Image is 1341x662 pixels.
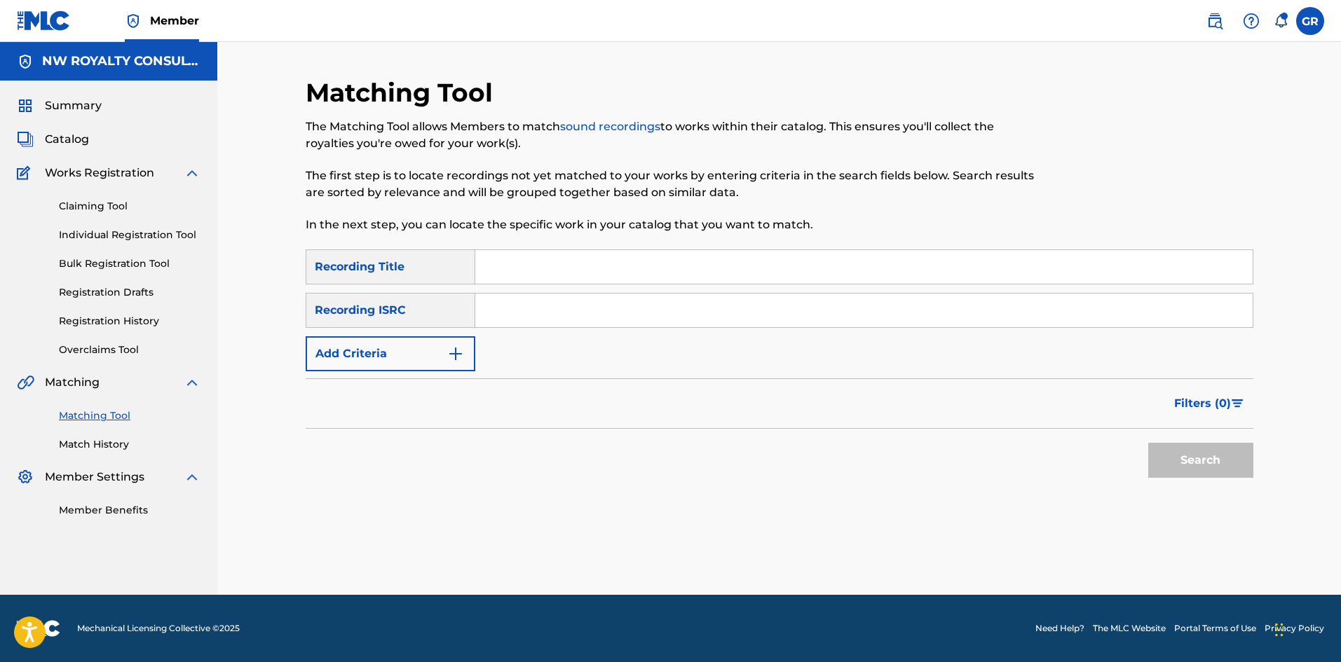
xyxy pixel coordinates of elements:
img: Top Rightsholder [125,13,142,29]
a: The MLC Website [1093,622,1166,635]
a: Portal Terms of Use [1174,622,1256,635]
span: Mechanical Licensing Collective © 2025 [77,622,240,635]
p: The Matching Tool allows Members to match to works within their catalog. This ensures you'll coll... [306,118,1035,152]
span: Member [150,13,199,29]
a: Bulk Registration Tool [59,256,200,271]
img: help [1243,13,1260,29]
a: Need Help? [1035,622,1084,635]
span: Works Registration [45,165,154,181]
img: Works Registration [17,165,35,181]
img: Member Settings [17,469,34,485]
p: In the next step, you can locate the specific work in your catalog that you want to match. [306,216,1035,233]
a: Member Benefits [59,503,200,518]
p: The first step is to locate recordings not yet matched to your works by entering criteria in the ... [306,167,1035,201]
iframe: Resource Center [1302,439,1341,552]
img: MLC Logo [17,11,71,31]
a: Public Search [1201,7,1229,35]
a: Registration Drafts [59,285,200,300]
img: Accounts [17,53,34,70]
img: expand [184,374,200,391]
a: Registration History [59,314,200,329]
div: User Menu [1296,7,1324,35]
button: Add Criteria [306,336,475,371]
img: Catalog [17,131,34,148]
h2: Matching Tool [306,77,500,109]
a: Overclaims Tool [59,343,200,357]
a: Match History [59,437,200,452]
a: Privacy Policy [1265,622,1324,635]
img: search [1206,13,1223,29]
button: Filters (0) [1166,386,1253,421]
form: Search Form [306,249,1253,485]
span: Member Settings [45,469,144,485]
img: expand [184,469,200,485]
img: Matching [17,374,34,391]
img: 9d2ae6d4665cec9f34b9.svg [447,345,464,362]
a: Claiming Tool [59,199,200,214]
a: Matching Tool [59,408,200,423]
h5: NW ROYALTY CONSULTING, LLC. [42,53,200,69]
div: Help [1237,7,1265,35]
a: Individual Registration Tool [59,228,200,242]
span: Summary [45,97,102,114]
img: filter [1232,399,1244,408]
div: Drag [1275,609,1284,651]
span: Catalog [45,131,89,148]
span: Filters ( 0 ) [1174,395,1231,412]
a: SummarySummary [17,97,102,114]
img: expand [184,165,200,181]
div: Notifications [1274,14,1288,28]
iframe: Chat Widget [1271,595,1341,662]
img: Summary [17,97,34,114]
span: Matching [45,374,100,391]
img: logo [17,620,60,637]
a: sound recordings [560,120,660,133]
a: CatalogCatalog [17,131,89,148]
